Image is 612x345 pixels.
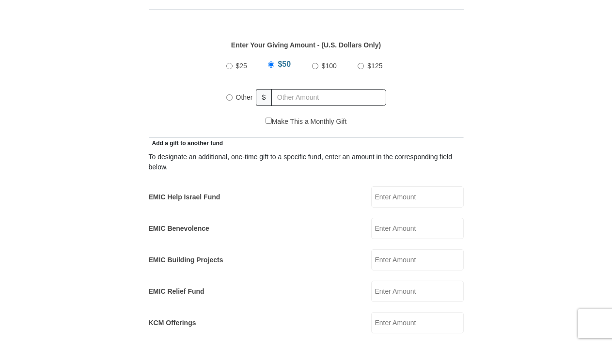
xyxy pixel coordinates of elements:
[149,286,204,297] label: EMIC Relief Fund
[371,186,464,208] input: Enter Amount
[278,60,291,68] span: $50
[256,89,272,106] span: $
[149,255,223,265] label: EMIC Building Projects
[371,312,464,333] input: Enter Amount
[149,224,209,234] label: EMIC Benevolence
[266,117,347,127] label: Make This a Monthly Gift
[371,281,464,302] input: Enter Amount
[149,152,464,172] div: To designate an additional, one-time gift to a specific fund, enter an amount in the correspondin...
[271,89,386,106] input: Other Amount
[231,41,381,49] strong: Enter Your Giving Amount - (U.S. Dollars Only)
[367,62,382,70] span: $125
[266,118,272,124] input: Make This a Monthly Gift
[371,218,464,239] input: Enter Amount
[236,93,253,101] span: Other
[149,192,220,202] label: EMIC Help Israel Fund
[322,62,337,70] span: $100
[371,249,464,270] input: Enter Amount
[149,140,223,147] span: Add a gift to another fund
[149,318,196,328] label: KCM Offerings
[236,62,247,70] span: $25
